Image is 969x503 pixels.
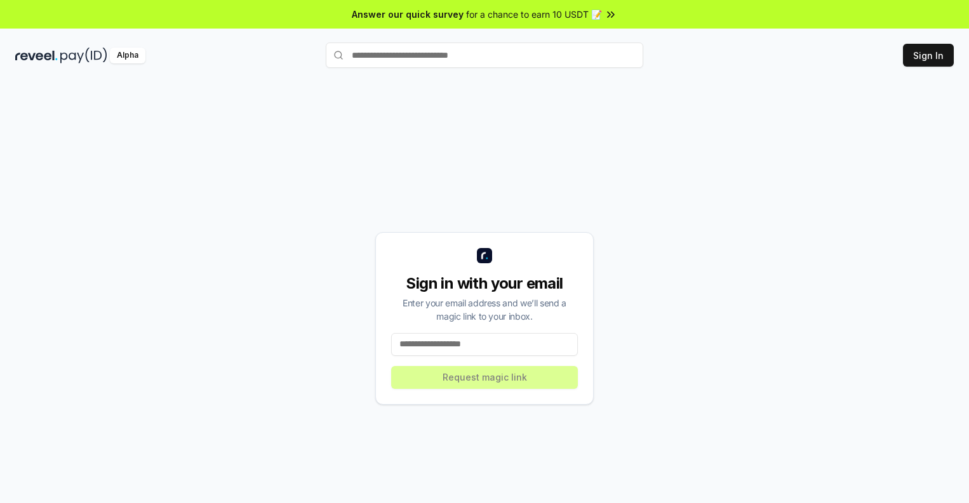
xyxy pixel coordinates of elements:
[391,273,578,294] div: Sign in with your email
[110,48,145,63] div: Alpha
[477,248,492,263] img: logo_small
[903,44,954,67] button: Sign In
[15,48,58,63] img: reveel_dark
[352,8,464,21] span: Answer our quick survey
[60,48,107,63] img: pay_id
[391,296,578,323] div: Enter your email address and we’ll send a magic link to your inbox.
[466,8,602,21] span: for a chance to earn 10 USDT 📝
